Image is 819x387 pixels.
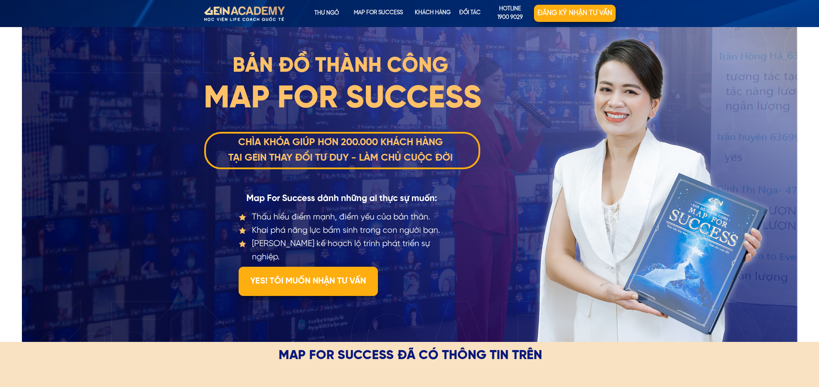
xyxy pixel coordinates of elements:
[534,5,616,22] p: Đăng ký nhận tư vấn
[353,5,404,22] p: map for success
[486,5,534,23] p: hotline 1900 9029
[451,5,490,22] p: Đối tác
[194,348,627,363] h3: MAP FOR SUCCESS ĐÃ CÓ THÔNG TIN TRÊN
[412,5,454,22] p: KHÁCH HÀNG
[239,267,378,296] p: YES! TÔI MUỐN NHẬN TƯ VẤN
[239,224,451,237] li: Khai phá năng lực bẩm sinh trong con người bạn.
[230,192,454,206] h3: Map For Success dành những ai thực sự muốn:
[201,135,480,167] h3: CHÌA KHÓA GIÚP HƠN 200.000 KHÁCH HÀNG TẠI GEIN THAY ĐỔI TƯ DUY - LÀM CHỦ CUỘC ĐỜI
[486,5,534,22] a: hotline1900 9029
[239,210,451,224] li: Thấu hiểu điểm mạnh, điểm yếu của bản thân.
[233,55,448,77] span: BẢN ĐỒ THÀNH CÔNG
[239,237,451,264] li: [PERSON_NAME] kế hoạch lộ trình phát triển sự nghiệp.
[300,5,353,22] p: Thư ngỏ
[204,82,482,115] span: MAP FOR SUCCESS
